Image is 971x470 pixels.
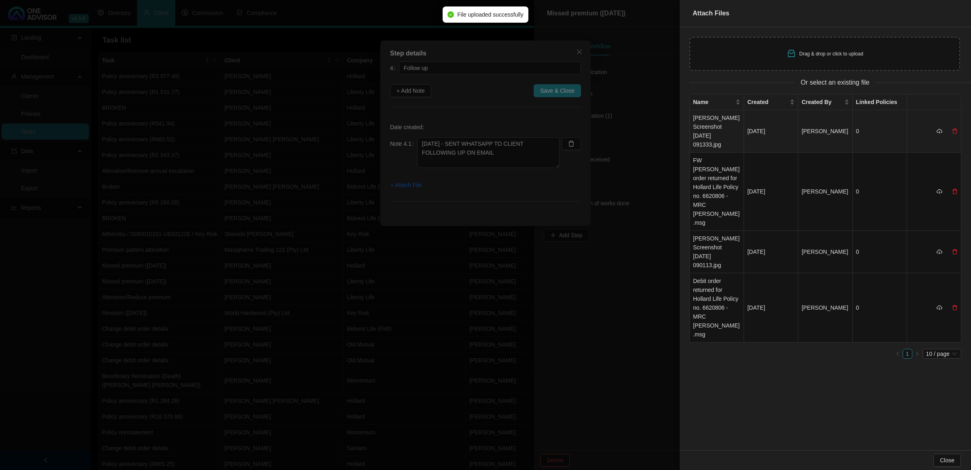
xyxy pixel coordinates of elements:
span: cloud-download [937,189,942,194]
td: 0 [853,153,907,231]
span: delete [952,305,958,310]
td: [DATE] [744,273,798,342]
td: [PERSON_NAME] Screenshot [DATE] 091333.jpg [690,110,744,153]
span: cloud-download [937,128,942,134]
span: Drag & drop or click to upload [799,51,863,57]
button: right [912,349,922,359]
span: File uploaded successfully [457,10,523,19]
span: Name [693,98,734,106]
td: 0 [853,110,907,153]
th: Linked Policies [853,94,907,110]
span: Attach Files [693,10,729,17]
button: Close [933,454,961,467]
span: Or select an existing file [794,77,876,87]
div: Page Size [923,349,961,359]
span: right [915,351,920,356]
li: Next Page [912,349,922,359]
td: [DATE] [744,231,798,273]
span: [PERSON_NAME] [801,304,848,311]
td: [DATE] [744,153,798,231]
a: 1 [903,349,912,358]
span: delete [952,189,958,194]
span: [PERSON_NAME] [801,249,848,255]
span: [PERSON_NAME] [801,188,848,195]
span: cloud-download [937,249,942,255]
td: [PERSON_NAME] Screenshot [DATE] 090113.jpg [690,231,744,273]
span: Created [747,98,788,106]
span: cloud-download [937,305,942,310]
td: Debit order returned for Hollard Life Policy no. 6620806 - MRC [PERSON_NAME].msg [690,273,744,342]
td: FW [PERSON_NAME] order returned for Hollard Life Policy no. 6620806 - MRC [PERSON_NAME].msg [690,153,744,231]
td: 0 [853,231,907,273]
span: Created By [801,98,842,106]
span: left [895,351,900,356]
button: left [893,349,903,359]
span: delete [952,249,958,255]
li: 1 [903,349,912,359]
th: Name [690,94,744,110]
span: Close [940,456,954,465]
th: Created By [798,94,852,110]
th: Created [744,94,798,110]
td: 0 [853,273,907,342]
span: [PERSON_NAME] [801,128,848,134]
span: inbox [787,49,796,58]
td: [DATE] [744,110,798,153]
li: Previous Page [893,349,903,359]
span: delete [952,128,958,134]
span: check-circle [447,11,454,18]
span: 10 / page [926,349,958,358]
